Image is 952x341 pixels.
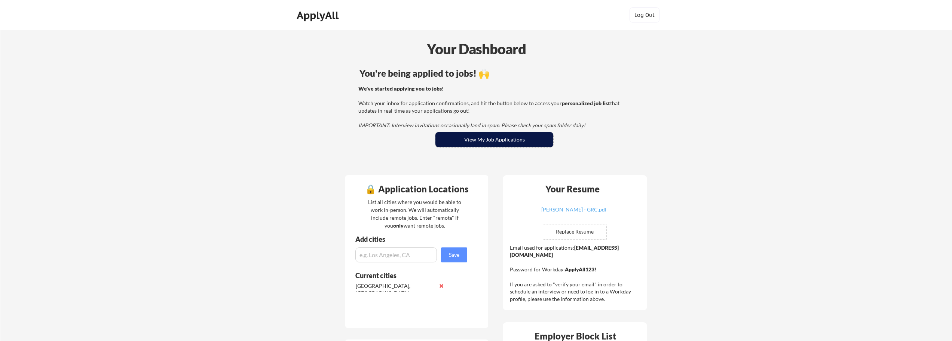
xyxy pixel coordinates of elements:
div: 🔒 Application Locations [347,185,486,194]
strong: ApplyAll123! [565,266,596,273]
a: [PERSON_NAME] - GRC.pdf [529,207,618,219]
div: Your Resume [535,185,609,194]
strong: personalized job list [562,100,610,106]
div: List all cities where you would be able to work in-person. We will automatically include remote j... [363,198,466,229]
div: Your Dashboard [1,38,952,60]
strong: We've started applying you to jobs! [358,85,444,92]
div: [PERSON_NAME] - GRC.pdf [529,207,618,212]
div: You're being applied to jobs! 🙌 [359,69,629,78]
div: Email used for applications: Password for Workday: If you are asked to "verify your email" in ord... [510,244,642,303]
div: Employer Block List [506,332,645,341]
div: Add cities [355,236,469,243]
div: ApplyAll [297,9,341,22]
button: Save [441,247,467,262]
input: e.g. Los Angeles, CA [355,247,437,262]
button: Log Out [630,7,659,22]
strong: only [393,222,404,229]
div: Watch your inbox for application confirmations, and hit the button below to access your that upda... [358,85,628,129]
div: [GEOGRAPHIC_DATA], [GEOGRAPHIC_DATA] [356,282,435,297]
em: IMPORTANT: Interview invitations occasionally land in spam. Please check your spam folder daily! [358,122,585,128]
button: View My Job Applications [435,132,553,147]
div: Current cities [355,272,459,279]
